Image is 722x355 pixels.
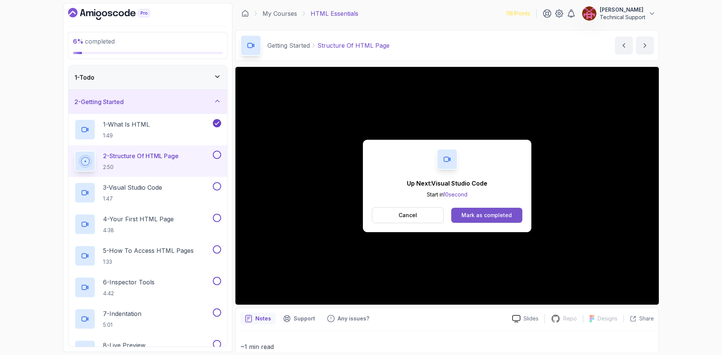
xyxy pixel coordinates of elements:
button: 5-How To Access HTML Pages1:33 [74,245,221,266]
p: 5:01 [103,321,141,329]
p: 1:47 [103,195,162,202]
button: next content [636,36,654,54]
button: Feedback button [323,313,374,325]
p: 1181 Points [506,10,530,17]
a: Dashboard [241,10,249,17]
button: Cancel [372,207,444,223]
p: HTML Essentials [311,9,358,18]
p: Support [294,315,315,322]
p: Structure Of HTML Page [317,41,390,50]
p: Notes [255,315,271,322]
button: 7-Indentation5:01 [74,308,221,329]
p: Getting Started [267,41,310,50]
button: 6-Inspector Tools4:42 [74,277,221,298]
span: 6 % [73,38,83,45]
p: 2 - Structure Of HTML Page [103,151,179,160]
p: 7 - Indentation [103,309,141,318]
button: 1-Todo [68,65,227,89]
p: Any issues? [338,315,369,322]
p: 8 - Live Preview [103,341,146,350]
button: 2-Structure Of HTML Page2:50 [74,151,221,172]
p: [PERSON_NAME] [600,6,645,14]
p: Cancel [399,211,417,219]
p: 3 - Visual Studio Code [103,183,162,192]
button: Support button [279,313,320,325]
p: 6 - Inspector Tools [103,278,155,287]
h3: 2 - Getting Started [74,97,124,106]
p: 1:49 [103,132,150,139]
a: Slides [506,315,545,323]
p: Slides [523,315,538,322]
span: 10 second [443,191,467,198]
a: My Courses [262,9,297,18]
span: completed [73,38,115,45]
p: Designs [598,315,617,322]
button: 2-Getting Started [68,90,227,114]
p: 1 - What Is HTML [103,120,150,129]
p: 1:33 [103,258,194,266]
p: Technical Support [600,14,645,21]
h3: 1 - Todo [74,73,94,82]
p: 4 - Your First HTML Page [103,215,174,224]
button: Share [623,315,654,322]
p: Start in [407,191,487,198]
button: user profile image[PERSON_NAME]Technical Support [582,6,656,21]
button: 1-What Is HTML1:49 [74,119,221,140]
p: ~1 min read [240,341,654,352]
p: Share [639,315,654,322]
p: Up Next: Visual Studio Code [407,179,487,188]
p: 4:38 [103,227,174,234]
iframe: 3 - Structrure Of HTML Page [235,67,659,305]
button: Mark as completed [451,208,522,223]
p: 5 - How To Access HTML Pages [103,246,194,255]
button: 4-Your First HTML Page4:38 [74,214,221,235]
p: 2:50 [103,163,179,171]
button: 3-Visual Studio Code1:47 [74,182,221,203]
a: Dashboard [68,8,167,20]
div: Mark as completed [461,211,512,219]
button: notes button [240,313,276,325]
button: previous content [615,36,633,54]
p: 4:42 [103,290,155,297]
img: user profile image [582,6,596,21]
p: Repo [563,315,577,322]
